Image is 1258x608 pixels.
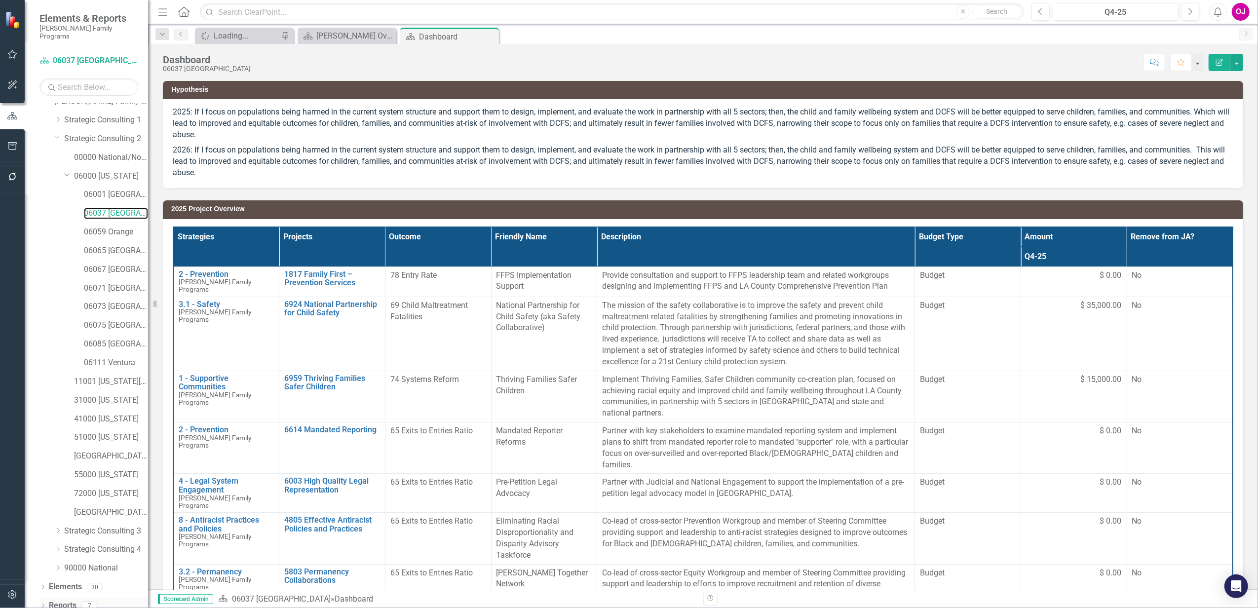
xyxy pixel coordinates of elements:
[232,594,331,604] a: 06037 [GEOGRAPHIC_DATA]
[987,7,1008,15] span: Search
[920,477,1016,488] span: Budget
[173,371,279,422] td: Double-Click to Edit Right Click for Context Menu
[390,568,473,577] span: 65 Exits to Entries Ratio
[1100,568,1122,579] span: $ 0.00
[1021,297,1127,371] td: Double-Click to Edit
[84,301,148,312] a: 06073 [GEOGRAPHIC_DATA]
[279,297,385,371] td: Double-Click to Edit Right Click for Context Menu
[84,264,148,275] a: 06067 [GEOGRAPHIC_DATA]
[1053,3,1179,21] button: Q4-25
[920,270,1016,281] span: Budget
[179,278,251,293] span: [PERSON_NAME] Family Programs
[597,513,915,564] td: Double-Click to Edit
[496,375,577,395] span: Thriving Families Safer Children
[1100,270,1122,281] span: $ 0.00
[390,270,437,280] span: 78 Entry Rate
[385,371,491,422] td: Double-Click to Edit
[64,563,148,574] a: 90000 National
[179,575,251,591] span: [PERSON_NAME] Family Programs
[496,568,588,589] span: [PERSON_NAME] Together Network
[64,133,148,145] a: Strategic Consulting 2
[173,474,279,513] td: Double-Click to Edit Right Click for Context Menu
[385,474,491,513] td: Double-Click to Edit
[179,270,274,279] a: 2 - Prevention
[284,516,380,533] a: 4805 Effective Antiracist Policies and Practices
[1127,513,1233,564] td: Double-Click to Edit
[179,391,251,406] span: [PERSON_NAME] Family Programs
[4,11,23,29] img: ClearPoint Strategy
[171,86,1238,93] h3: Hypothesis
[179,477,274,494] a: 4 - Legal System Engagement
[74,376,148,387] a: 11001 [US_STATE][GEOGRAPHIC_DATA]
[491,513,597,564] td: Double-Click to Edit
[1127,266,1233,297] td: Double-Click to Edit
[491,297,597,371] td: Double-Click to Edit
[1127,422,1233,474] td: Double-Click to Edit
[602,425,910,470] p: Partner with key stakeholders to examine mandated reporting system and implement plans to shift f...
[385,297,491,371] td: Double-Click to Edit
[602,270,910,293] p: Provide consultation and support to FFPS leadership team and related workgroups designing and imp...
[84,357,148,369] a: 06111 Ventura
[84,208,148,219] a: 06037 [GEOGRAPHIC_DATA]
[597,474,915,513] td: Double-Click to Edit
[1132,270,1142,280] span: No
[64,544,148,555] a: Strategic Consulting 4
[39,12,138,24] span: Elements & Reports
[84,189,148,200] a: 06001 [GEOGRAPHIC_DATA]
[74,171,148,182] a: 06000 [US_STATE]
[335,594,373,604] div: Dashboard
[284,477,380,494] a: 6003 High Quality Legal Representation
[179,425,274,434] a: 2 - Prevention
[158,594,213,604] span: Scorecard Admin
[491,474,597,513] td: Double-Click to Edit
[279,371,385,422] td: Double-Click to Edit Right Click for Context Menu
[173,143,1233,179] p: 2026: If I focus on populations being harmed in the current system structure and support them to ...
[915,474,1021,513] td: Double-Click to Edit
[1132,516,1142,526] span: No
[1224,574,1248,598] div: Open Intercom Messenger
[491,422,597,474] td: Double-Click to Edit
[1232,3,1250,21] button: OJ
[173,107,1233,143] p: 2025: If I focus on populations being harmed in the current system structure and support them to ...
[390,375,459,384] span: 74 Systems Reform
[284,374,380,391] a: 6959 Thriving Families Safer Children
[385,266,491,297] td: Double-Click to Edit
[200,3,1024,21] input: Search ClearPoint...
[390,516,473,526] span: 65 Exits to Entries Ratio
[602,516,910,550] p: Co-lead of cross-sector Prevention Workgroup and member of Steering Committee providing support a...
[390,426,473,435] span: 65 Exits to Entries Ratio
[1081,300,1122,311] span: $ 35,000.00
[602,300,910,368] p: The mission of the safety collaborative is to improve the safety and prevent child maltreatment r...
[920,568,1016,579] span: Budget
[74,152,148,163] a: 00000 National/No Jurisdiction (SC2)
[179,434,251,449] span: [PERSON_NAME] Family Programs
[1100,516,1122,527] span: $ 0.00
[1100,425,1122,437] span: $ 0.00
[496,516,574,560] span: Eliminating Racial Disproportionality and Disparity Advisory Taskforce
[915,513,1021,564] td: Double-Click to Edit
[74,432,148,443] a: 51000 [US_STATE]
[74,469,148,481] a: 55000 [US_STATE]
[597,422,915,474] td: Double-Click to Edit
[915,297,1021,371] td: Double-Click to Edit
[173,422,279,474] td: Double-Click to Edit Right Click for Context Menu
[496,477,558,498] span: Pre-Petition Legal Advocacy
[84,227,148,238] a: 06059 Orange
[279,513,385,564] td: Double-Click to Edit Right Click for Context Menu
[1100,477,1122,488] span: $ 0.00
[279,422,385,474] td: Double-Click to Edit Right Click for Context Menu
[74,488,148,499] a: 72000 [US_STATE]
[915,371,1021,422] td: Double-Click to Edit
[920,374,1016,385] span: Budget
[597,266,915,297] td: Double-Click to Edit
[1021,266,1127,297] td: Double-Click to Edit
[602,374,910,419] p: Implement Thriving Families, Safer Children community co-creation plan, focused on achieving raci...
[84,339,148,350] a: 06085 [GEOGRAPHIC_DATA][PERSON_NAME]
[179,516,274,533] a: 8 - Antiracist Practices and Policies
[491,266,597,297] td: Double-Click to Edit
[385,513,491,564] td: Double-Click to Edit
[284,568,380,585] a: 5803 Permanency Collaborations
[915,266,1021,297] td: Double-Click to Edit
[64,526,148,537] a: Strategic Consulting 3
